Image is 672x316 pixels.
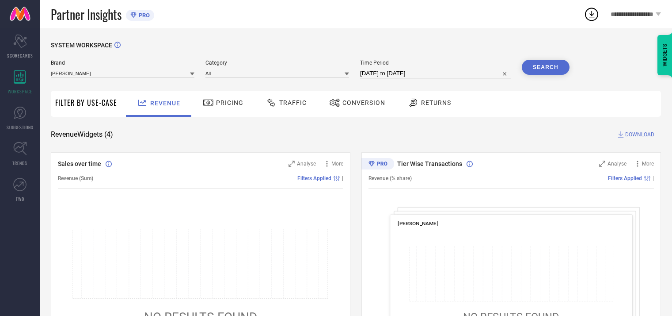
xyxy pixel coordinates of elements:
div: Premium [361,158,394,171]
span: TRENDS [12,160,27,166]
svg: Zoom [599,161,605,167]
span: Analyse [297,161,316,167]
span: Filters Applied [297,175,331,181]
span: Filter By Use-Case [55,97,117,108]
input: Select time period [360,68,511,79]
span: Traffic [279,99,307,106]
span: FWD [16,196,24,202]
span: Tier Wise Transactions [397,160,462,167]
span: SCORECARDS [7,52,33,59]
span: | [653,175,654,181]
span: Category [205,60,349,66]
span: Analyse [607,161,626,167]
span: Filters Applied [608,175,642,181]
span: Revenue (% share) [368,175,412,181]
span: Pricing [216,99,243,106]
span: WORKSPACE [8,88,32,95]
span: DOWNLOAD [625,130,654,139]
span: PRO [137,12,150,19]
svg: Zoom [289,161,295,167]
span: Time Period [360,60,511,66]
span: Revenue [150,100,180,107]
span: SUGGESTIONS [7,124,34,131]
span: Returns [421,99,451,106]
span: [PERSON_NAME] [398,220,438,227]
div: Open download list [584,6,600,22]
span: Sales over time [58,160,101,167]
span: More [642,161,654,167]
span: Conversion [342,99,385,106]
span: Brand [51,60,194,66]
span: SYSTEM WORKSPACE [51,42,112,49]
span: Revenue (Sum) [58,175,93,181]
span: Revenue Widgets ( 4 ) [51,130,113,139]
span: Partner Insights [51,5,121,23]
button: Search [522,60,569,75]
span: | [342,175,343,181]
span: More [331,161,343,167]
